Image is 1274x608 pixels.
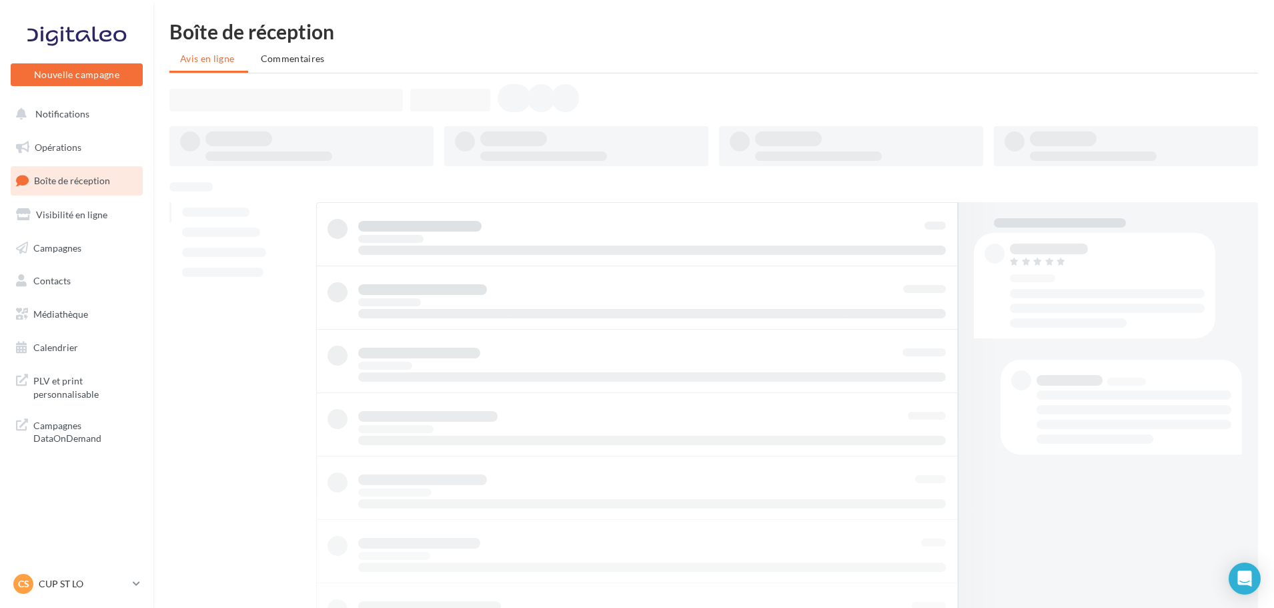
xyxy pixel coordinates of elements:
a: Médiathèque [8,300,145,328]
span: Campagnes [33,242,81,253]
div: Boîte de réception [169,21,1258,41]
a: Visibilité en ligne [8,201,145,229]
a: Boîte de réception [8,166,145,195]
span: Commentaires [261,53,325,64]
button: Nouvelle campagne [11,63,143,86]
a: CS CUP ST LO [11,571,143,597]
span: Boîte de réception [34,175,110,186]
button: Notifications [8,100,140,128]
a: Contacts [8,267,145,295]
a: Opérations [8,133,145,162]
span: Notifications [35,108,89,119]
span: Opérations [35,141,81,153]
span: CS [18,577,29,591]
span: Calendrier [33,342,78,353]
a: PLV et print personnalisable [8,366,145,406]
span: Contacts [33,275,71,286]
a: Campagnes DataOnDemand [8,411,145,450]
div: Open Intercom Messenger [1229,563,1261,595]
span: Visibilité en ligne [36,209,107,220]
span: PLV et print personnalisable [33,372,137,400]
p: CUP ST LO [39,577,127,591]
span: Campagnes DataOnDemand [33,416,137,445]
a: Campagnes [8,234,145,262]
a: Calendrier [8,334,145,362]
span: Médiathèque [33,308,88,320]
